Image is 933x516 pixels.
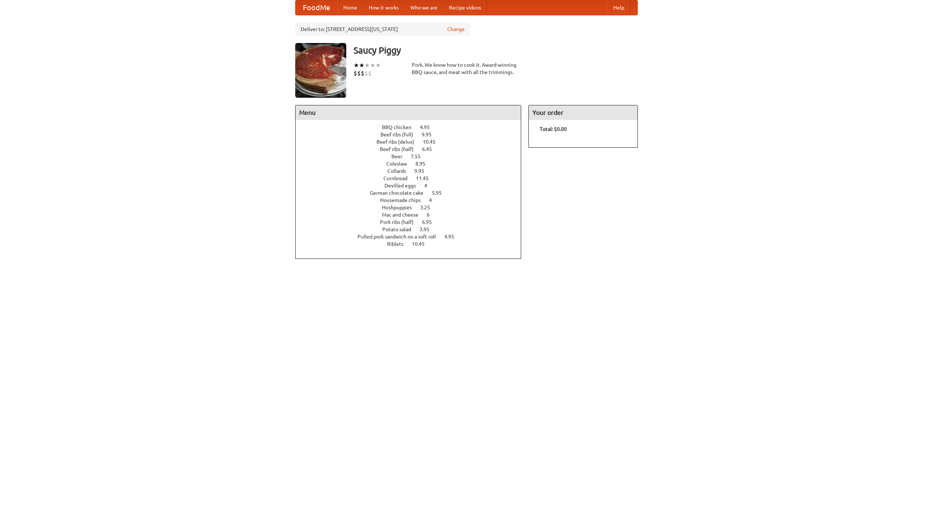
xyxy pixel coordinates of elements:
span: German chocolate cake [370,190,431,196]
span: 10.45 [423,139,443,145]
div: Pork. We know how to cook it. Award-winning BBQ sauce, and meat with all the trimmings. [412,61,521,76]
a: Mac and cheese 6 [382,212,443,218]
b: Total: $0.00 [540,126,567,132]
li: ★ [364,61,370,69]
img: angular.jpg [295,43,346,98]
a: Home [337,0,363,15]
a: BBQ chicken 4.95 [382,124,443,130]
a: German chocolate cake 5.95 [370,190,455,196]
a: Pulled pork sandwich on a soft roll 4.95 [358,234,468,240]
li: $ [354,69,357,77]
a: Help [608,0,630,15]
span: 10.45 [412,241,432,247]
span: 7.55 [411,154,428,159]
span: Pulled pork sandwich on a soft roll [358,234,443,240]
span: 6.45 [422,146,439,152]
span: Coleslaw [386,161,414,167]
a: Devilled eggs 4 [384,183,441,189]
span: Beer [391,154,410,159]
span: 8.95 [415,161,433,167]
h4: Your order [529,105,637,120]
a: Hushpuppies 3.25 [382,205,444,210]
span: 6 [427,212,437,218]
a: Coleslaw 8.95 [386,161,439,167]
li: ★ [370,61,375,69]
span: Housemade chips [380,197,428,203]
li: $ [357,69,361,77]
span: 9.95 [422,132,439,137]
span: 4.95 [444,234,461,240]
span: Devilled eggs [384,183,423,189]
span: Collards [387,168,413,174]
span: 11.45 [416,175,436,181]
a: Beef ribs (full) 9.95 [380,132,445,137]
a: Change [447,26,465,33]
span: Riblets [387,241,411,247]
li: ★ [375,61,381,69]
li: ★ [359,61,364,69]
span: 4 [424,183,434,189]
a: FoodMe [296,0,337,15]
span: 3.25 [420,205,437,210]
span: Potato salad [382,226,418,232]
span: Mac and cheese [382,212,426,218]
span: Beef ribs (half) [380,146,421,152]
span: Beef ribs (delux) [376,139,422,145]
span: Beef ribs (full) [380,132,421,137]
span: Cornbread [383,175,415,181]
span: 4 [429,197,439,203]
h3: Saucy Piggy [354,43,638,58]
span: Hushpuppies [382,205,419,210]
a: Potato salad 3.95 [382,226,443,232]
li: $ [364,69,368,77]
span: 9.95 [414,168,432,174]
a: Housemade chips 4 [380,197,445,203]
li: $ [361,69,364,77]
div: Deliver to: [STREET_ADDRESS][US_STATE] [295,23,470,36]
li: ★ [354,61,359,69]
a: Beer 7.55 [391,154,434,159]
a: Collards 9.95 [387,168,438,174]
span: BBQ chicken [382,124,419,130]
span: 5.95 [432,190,449,196]
a: Riblets 10.45 [387,241,438,247]
a: Recipe videos [443,0,487,15]
span: 3.95 [419,226,437,232]
a: Beef ribs (delux) 10.45 [376,139,449,145]
a: Pork ribs (half) 6.95 [380,219,445,225]
a: Beef ribs (half) 6.45 [380,146,445,152]
span: Pork ribs (half) [380,219,421,225]
a: How it works [363,0,405,15]
span: 4.95 [420,124,437,130]
span: 6.95 [422,219,439,225]
a: Who we are [405,0,443,15]
li: $ [368,69,372,77]
h4: Menu [296,105,521,120]
a: Cornbread 11.45 [383,175,442,181]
